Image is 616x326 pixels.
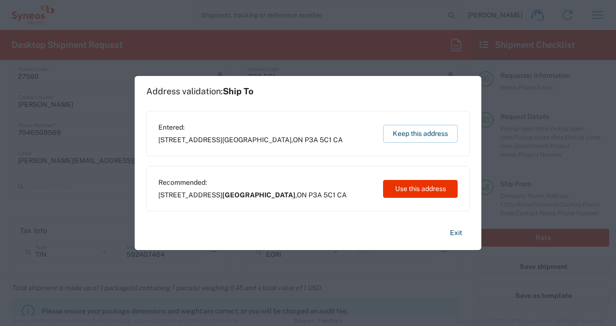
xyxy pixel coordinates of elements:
[297,191,307,199] span: ON
[146,86,253,97] h1: Address validation:
[337,191,347,199] span: CA
[442,224,470,241] button: Exit
[293,136,303,144] span: ON
[158,123,343,132] span: Entered:
[158,178,347,187] span: Recommended:
[383,180,458,198] button: Use this address
[308,191,336,199] span: P3A 5C1
[383,125,458,143] button: Keep this address
[223,86,253,96] span: Ship To
[333,136,343,144] span: CA
[222,136,292,144] span: [GEOGRAPHIC_DATA]
[222,191,295,199] span: [GEOGRAPHIC_DATA]
[305,136,332,144] span: P3A 5C1
[158,135,343,144] span: [STREET_ADDRESS] ,
[158,191,347,199] span: [STREET_ADDRESS] ,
